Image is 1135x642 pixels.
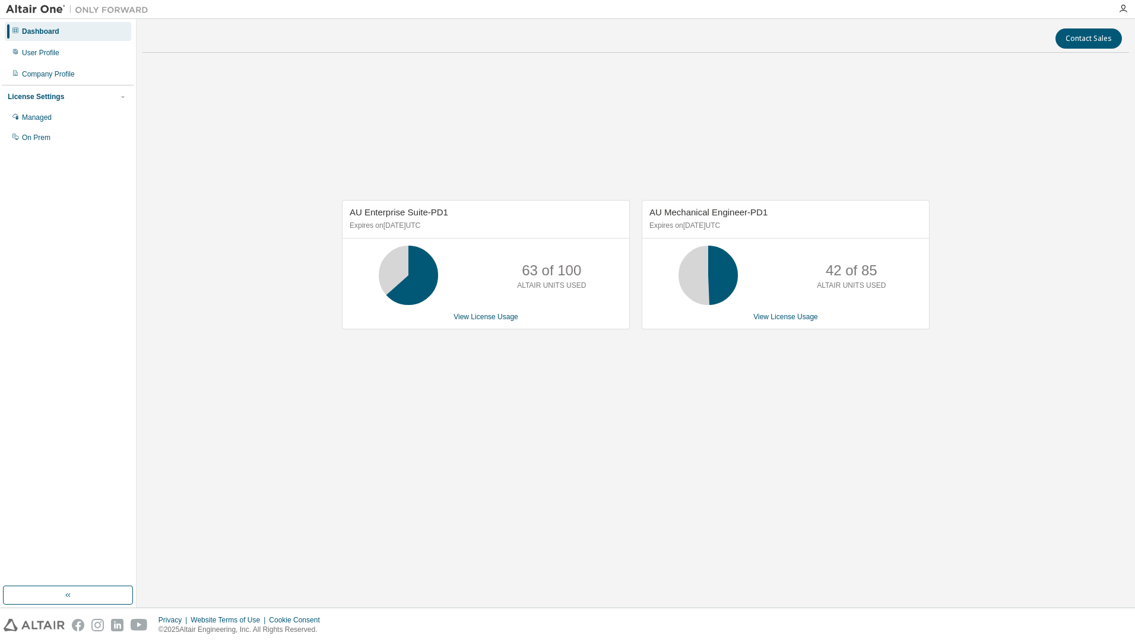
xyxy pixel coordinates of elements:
[111,619,123,631] img: linkedin.svg
[454,313,518,321] a: View License Usage
[517,281,586,291] p: ALTAIR UNITS USED
[91,619,104,631] img: instagram.svg
[158,625,327,635] p: © 2025 Altair Engineering, Inc. All Rights Reserved.
[350,221,619,231] p: Expires on [DATE] UTC
[8,92,64,101] div: License Settings
[191,615,269,625] div: Website Terms of Use
[72,619,84,631] img: facebook.svg
[6,4,154,15] img: Altair One
[649,207,768,217] span: AU Mechanical Engineer-PD1
[817,281,886,291] p: ALTAIR UNITS USED
[269,615,326,625] div: Cookie Consent
[22,48,59,58] div: User Profile
[826,260,877,281] p: 42 of 85
[131,619,148,631] img: youtube.svg
[22,133,50,142] div: On Prem
[753,313,818,321] a: View License Usage
[350,207,448,217] span: AU Enterprise Suite-PD1
[158,615,191,625] div: Privacy
[649,221,919,231] p: Expires on [DATE] UTC
[1055,28,1122,49] button: Contact Sales
[4,619,65,631] img: altair_logo.svg
[22,69,75,79] div: Company Profile
[522,260,581,281] p: 63 of 100
[22,113,52,122] div: Managed
[22,27,59,36] div: Dashboard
